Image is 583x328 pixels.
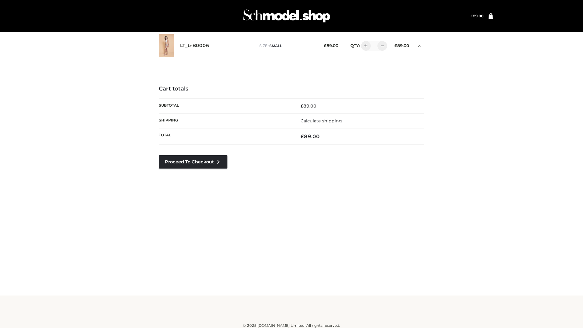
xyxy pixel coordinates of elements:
div: QTY: [344,41,385,51]
span: £ [301,103,303,109]
a: LT_b-B0006 [180,43,209,49]
th: Subtotal [159,98,291,113]
th: Total [159,128,291,145]
bdi: 89.00 [470,14,483,18]
span: £ [470,14,473,18]
a: Calculate shipping [301,118,342,124]
h4: Cart totals [159,86,424,92]
p: size : [259,43,314,49]
bdi: 89.00 [394,43,409,48]
img: Schmodel Admin 964 [241,4,332,28]
span: £ [301,133,304,139]
span: £ [324,43,326,48]
bdi: 89.00 [301,103,316,109]
a: Remove this item [415,41,424,49]
th: Shipping [159,113,291,128]
a: £89.00 [470,14,483,18]
bdi: 89.00 [301,133,320,139]
span: SMALL [269,43,282,48]
a: Proceed to Checkout [159,155,227,169]
span: £ [394,43,397,48]
bdi: 89.00 [324,43,338,48]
